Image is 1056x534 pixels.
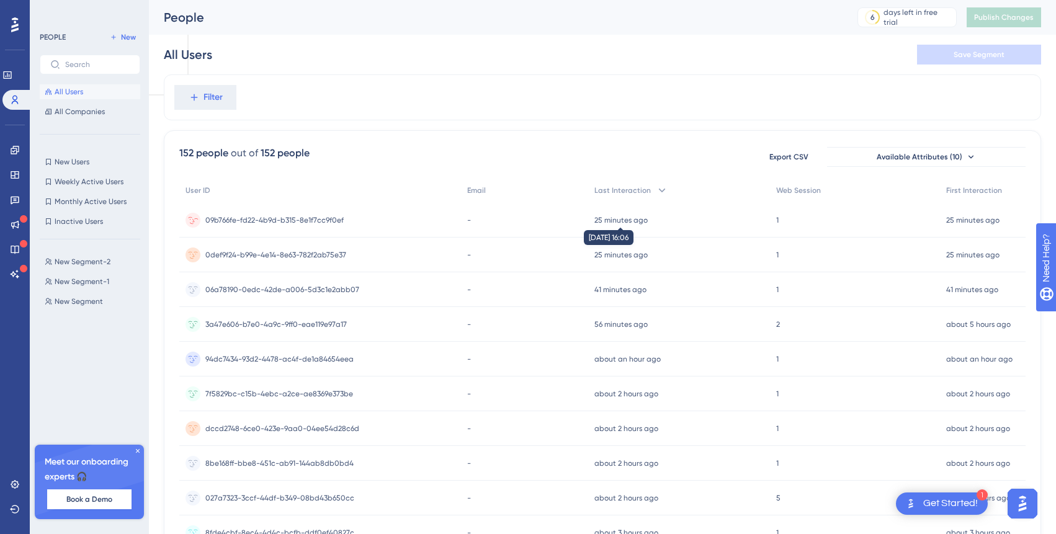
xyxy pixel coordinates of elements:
span: First Interaction [946,185,1002,195]
time: 25 minutes ago [946,216,1000,225]
span: 06a78190-0edc-42de-a006-5d3c1e2abb07 [205,285,359,295]
span: 1 [776,285,779,295]
span: - [467,458,471,468]
button: All Users [40,84,140,99]
span: - [467,389,471,399]
time: about 2 hours ago [594,389,658,398]
div: days left in free trial [884,7,952,27]
span: 1 [776,215,779,225]
button: Inactive Users [40,214,140,229]
span: Need Help? [29,3,78,18]
span: Last Interaction [594,185,651,195]
div: 1 [977,489,988,501]
div: Get Started! [923,497,978,510]
time: 41 minutes ago [594,285,647,294]
span: dccd2748-6ce0-423e-9aa0-04ee54d28c6d [205,424,359,434]
button: Monthly Active Users [40,194,140,209]
span: 1 [776,250,779,260]
span: - [467,424,471,434]
span: Book a Demo [66,494,112,504]
time: about an hour ago [946,355,1013,363]
span: 94dc7434-93d2-4478-ac4f-de1a84654eea [205,354,354,364]
span: Inactive Users [55,216,103,226]
span: - [467,493,471,503]
button: Book a Demo [47,489,132,509]
button: Filter [174,85,236,110]
span: - [467,215,471,225]
time: about 2 hours ago [594,494,658,502]
span: New Segment [55,296,103,306]
div: 152 people [179,146,228,161]
button: Weekly Active Users [40,174,140,189]
time: about 5 hours ago [946,320,1011,329]
span: 8be168ff-bbe8-451c-ab91-144ab8db0bd4 [205,458,354,468]
div: Open Get Started! checklist, remaining modules: 1 [896,492,988,515]
span: 1 [776,389,779,399]
span: Available Attributes (10) [877,152,962,162]
span: All Companies [55,107,105,117]
div: All Users [164,46,212,63]
span: - [467,250,471,260]
span: 7f5829bc-c15b-4ebc-a2ce-ae8369e373be [205,389,353,399]
span: Export CSV [769,152,808,162]
span: 1 [776,354,779,364]
span: 2 [776,319,780,329]
button: New Users [40,154,140,169]
button: Publish Changes [967,7,1041,27]
span: 1 [776,424,779,434]
button: New [105,30,140,45]
span: Meet our onboarding experts 🎧 [45,455,134,484]
span: - [467,354,471,364]
input: Search [65,60,130,69]
div: 152 people [261,146,310,161]
span: 09b766fe-fd22-4b9d-b315-8e1f7cc9f0ef [205,215,344,225]
span: - [467,285,471,295]
span: Monthly Active Users [55,197,127,207]
span: Weekly Active Users [55,177,123,187]
div: out of [231,146,258,161]
button: New Segment-1 [40,274,148,289]
time: 56 minutes ago [594,320,648,329]
span: Filter [204,90,223,105]
span: 1 [776,458,779,468]
iframe: UserGuiding AI Assistant Launcher [1004,485,1041,522]
div: People [164,9,826,26]
time: about 2 hours ago [946,424,1010,433]
span: - [467,319,471,329]
time: about 2 hours ago [594,424,658,433]
span: New [121,32,136,42]
span: New Users [55,157,89,167]
time: 25 minutes ago [946,251,1000,259]
button: All Companies [40,104,140,119]
button: Export CSV [758,147,820,167]
time: 25 minutes ago [594,216,648,225]
span: Email [467,185,486,195]
time: about 2 hours ago [946,459,1010,468]
span: New Segment-1 [55,277,109,287]
span: Publish Changes [974,12,1034,22]
span: 3a47e606-b7e0-4a9c-9ff0-eae119e97a17 [205,319,347,329]
time: about 2 hours ago [946,389,1010,398]
span: New Segment-2 [55,257,110,267]
span: Web Session [776,185,821,195]
img: launcher-image-alternative-text [903,496,918,511]
button: New Segment-2 [40,254,148,269]
span: 0def9f24-b99e-4e14-8e63-782f2ab75e37 [205,250,346,260]
time: 41 minutes ago [946,285,998,294]
span: 027a7323-3ccf-44df-b349-08bd43b650cc [205,493,354,503]
time: 25 minutes ago [594,251,648,259]
span: User ID [186,185,210,195]
div: PEOPLE [40,32,66,42]
button: Available Attributes (10) [827,147,1026,167]
span: All Users [55,87,83,97]
span: 5 [776,493,781,503]
button: Save Segment [917,45,1041,65]
time: about 2 hours ago [594,459,658,468]
time: about an hour ago [594,355,661,363]
button: New Segment [40,294,148,309]
span: Save Segment [954,50,1005,60]
div: 6 [870,12,875,22]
